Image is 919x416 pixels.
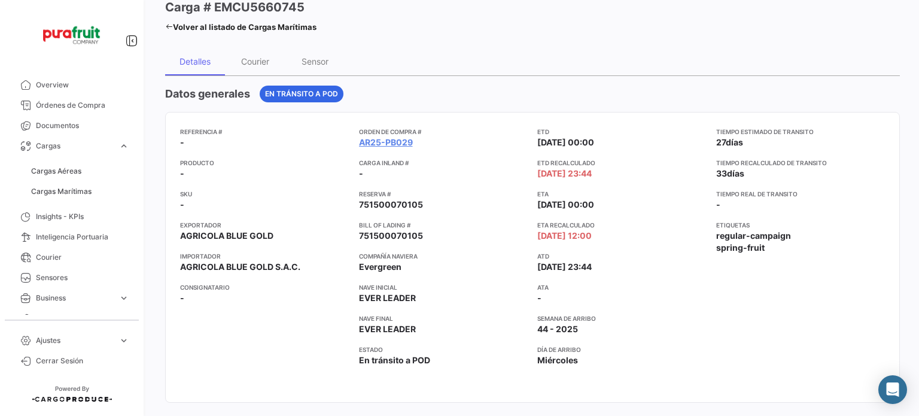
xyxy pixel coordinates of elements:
span: 27 [716,137,726,147]
app-card-info-title: Reserva # [359,189,528,199]
app-card-info-title: Semana de Arribo [537,314,707,323]
span: días [726,137,743,147]
span: regular-campaign [716,230,791,242]
span: expand_more [118,335,129,346]
span: Insights - KPIs [36,211,129,222]
span: expand_more [118,293,129,303]
span: Business [36,293,114,303]
a: Cargas Aéreas [26,162,134,180]
app-card-info-title: SKU [180,189,349,199]
span: [DATE] 12:00 [537,230,592,242]
span: Inteligencia Portuaria [36,232,129,242]
span: 751500070105 [359,230,423,242]
span: AGRICOLA BLUE GOLD [180,230,273,242]
app-card-info-title: ETA [537,189,707,199]
span: EVER LEADER [359,323,416,335]
a: Courier [10,247,134,268]
app-card-info-title: ATA [537,283,707,292]
app-card-info-title: ATD [537,251,707,261]
span: Estadísticas [36,313,114,324]
span: Órdenes de Compra [36,100,129,111]
app-card-info-title: ETD [537,127,707,136]
app-card-info-title: Exportador [180,220,349,230]
span: - [180,136,184,148]
span: expand_more [118,313,129,324]
span: EVER LEADER [359,292,416,304]
span: En tránsito a POD [359,354,430,366]
app-card-info-title: Tiempo real de transito [716,189,885,199]
span: - [180,292,184,304]
a: Volver al listado de Cargas Marítimas [165,19,317,35]
app-card-info-title: Consignatario [180,283,349,292]
span: 44 - 2025 [537,323,578,335]
a: Sensores [10,268,134,288]
app-card-info-title: Carga inland # [359,158,528,168]
span: Ajustes [36,335,114,346]
span: Evergreen [359,261,401,273]
div: Courier [241,56,269,66]
span: AGRICOLA BLUE GOLD S.A.C. [180,261,300,273]
span: Cargas Aéreas [31,166,81,177]
span: Cargas Marítimas [31,186,92,197]
div: Abrir Intercom Messenger [878,375,907,404]
span: Sensores [36,272,129,283]
span: Courier [36,252,129,263]
span: - [180,199,184,211]
app-card-info-title: Nave final [359,314,528,323]
a: Overview [10,75,134,95]
h4: Datos generales [165,86,250,102]
a: Inteligencia Portuaria [10,227,134,247]
span: Miércoles [537,354,578,366]
a: Órdenes de Compra [10,95,134,116]
app-card-info-title: Orden de Compra # [359,127,528,136]
span: [DATE] 23:44 [537,261,592,273]
div: Detalles [179,56,211,66]
app-card-info-title: Referencia # [180,127,349,136]
app-card-info-title: Tiempo estimado de transito [716,127,885,136]
span: [DATE] 00:00 [537,199,594,211]
span: - [537,292,541,304]
span: - [359,168,363,180]
app-card-info-title: Día de Arribo [537,345,707,354]
span: días [727,168,744,178]
app-card-info-title: Producto [180,158,349,168]
span: Cargas [36,141,114,151]
span: - [180,168,184,180]
span: - [716,199,720,209]
span: Overview [36,80,129,90]
img: Logo+PuraFruit.png [42,14,102,56]
a: Documentos [10,116,134,136]
app-card-info-title: Estado [359,345,528,354]
app-card-info-title: ETA Recalculado [537,220,707,230]
span: Documentos [36,120,129,131]
span: [DATE] 23:44 [537,168,592,180]
span: expand_more [118,141,129,151]
span: [DATE] 00:00 [537,136,594,148]
a: Insights - KPIs [10,207,134,227]
a: Cargas Marítimas [26,183,134,201]
app-card-info-title: Etiquetas [716,220,885,230]
span: 751500070105 [359,199,423,211]
a: AR25-PB029 [359,136,413,148]
app-card-info-title: Importador [180,251,349,261]
span: En tránsito a POD [265,89,338,99]
app-card-info-title: Compañía naviera [359,251,528,261]
app-card-info-title: Nave inicial [359,283,528,292]
app-card-info-title: Bill of Lading # [359,220,528,230]
app-card-info-title: ETD Recalculado [537,158,707,168]
span: Cerrar Sesión [36,356,129,366]
app-card-info-title: Tiempo recalculado de transito [716,158,885,168]
div: Sensor [302,56,328,66]
span: 33 [716,168,727,178]
span: spring-fruit [716,242,765,254]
